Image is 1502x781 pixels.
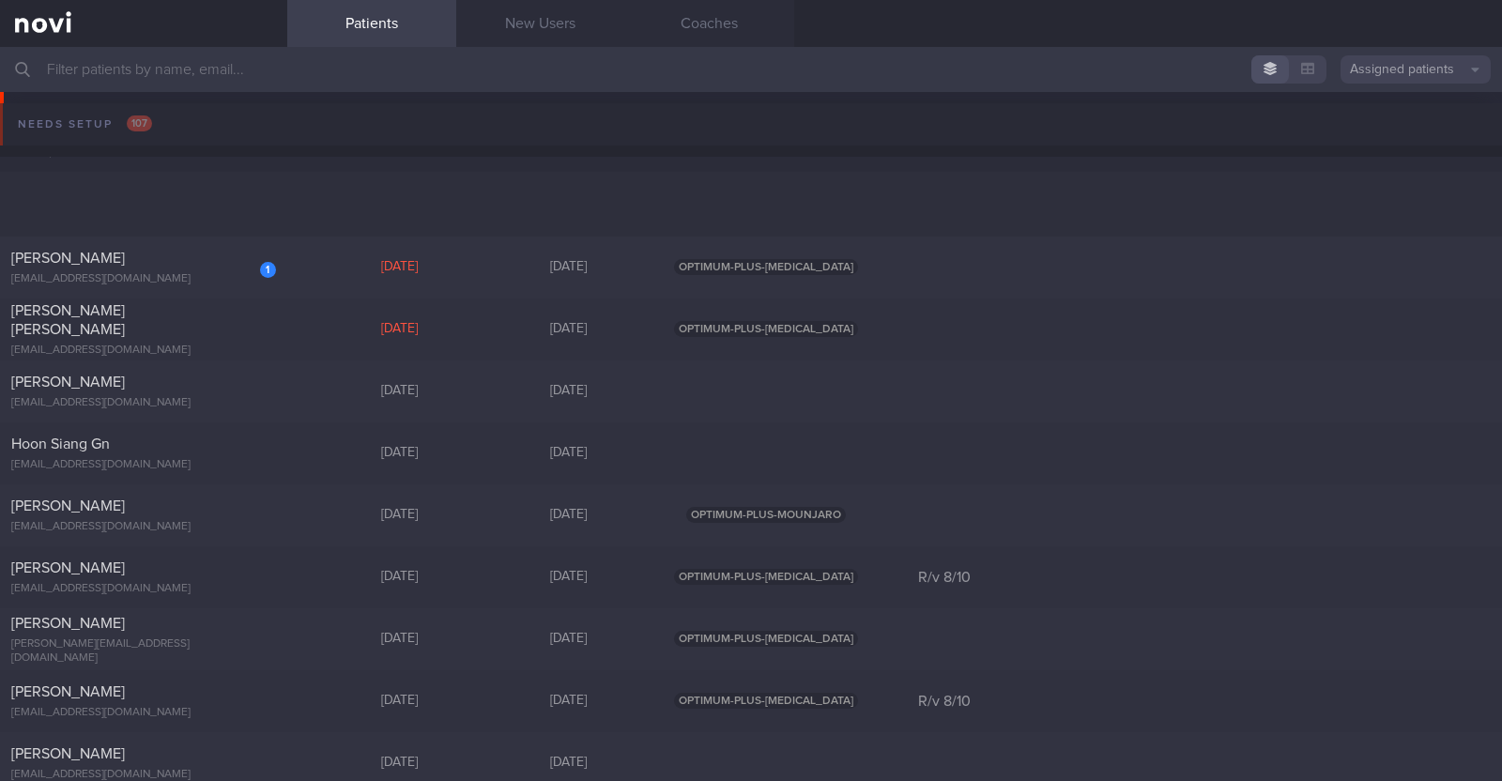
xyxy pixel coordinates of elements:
button: Assigned patients [1341,55,1491,84]
div: [DATE] [315,383,484,400]
div: [DATE] [484,631,653,648]
div: R/v 8/10 [907,692,1502,711]
span: [PERSON_NAME] [11,251,125,266]
span: [PERSON_NAME] [11,746,125,761]
span: OPTIMUM-PLUS-MOUNJARO [686,507,846,523]
span: [PERSON_NAME] [PERSON_NAME] [11,303,125,337]
span: [PERSON_NAME] [11,375,125,390]
div: [DATE] [315,693,484,710]
div: [DATE] [315,507,484,524]
div: [DATE] [484,569,653,586]
div: [DATE] [484,507,653,524]
div: [EMAIL_ADDRESS][DOMAIN_NAME] [11,272,276,286]
span: OPTIMUM-PLUS-[MEDICAL_DATA] [674,693,858,709]
div: [DATE] [315,631,484,648]
div: [EMAIL_ADDRESS][DOMAIN_NAME] [11,396,276,410]
span: Hoon Siang Gn [11,436,110,452]
div: [EMAIL_ADDRESS][DOMAIN_NAME] [11,582,276,596]
span: OPTIMUM-PLUS-[MEDICAL_DATA] [674,631,858,647]
span: OPTIMUM-PLUS-[MEDICAL_DATA] [674,321,858,337]
div: [EMAIL_ADDRESS][DOMAIN_NAME] [11,706,276,720]
div: [PERSON_NAME][EMAIL_ADDRESS][DOMAIN_NAME] [11,637,276,666]
div: [DATE] [315,569,484,586]
span: [PERSON_NAME] [11,684,125,699]
span: 107 [127,115,152,131]
div: [DATE] [484,383,653,400]
div: [DATE] [315,445,484,462]
div: [DATE] [484,259,653,276]
span: OPTIMUM-PLUS-[MEDICAL_DATA] [674,569,858,585]
div: [DATE] [484,321,653,338]
div: [DATE] [484,445,653,462]
div: [DATE] [484,755,653,772]
span: [PERSON_NAME] [11,560,125,575]
div: [EMAIL_ADDRESS][DOMAIN_NAME] [11,520,276,534]
div: [EMAIL_ADDRESS][DOMAIN_NAME] [11,344,276,358]
div: [DATE] [315,259,484,276]
div: Needs setup [13,112,157,137]
span: [PERSON_NAME] [11,498,125,513]
span: OPTIMUM-PLUS-[MEDICAL_DATA] [674,259,858,275]
span: [PERSON_NAME] [11,616,125,631]
div: [EMAIL_ADDRESS][DOMAIN_NAME] [11,458,276,472]
div: [DATE] [484,693,653,710]
div: 1 [260,262,276,278]
div: R/v 8/10 [907,568,1502,587]
div: [DATE] [315,755,484,772]
div: [DATE] [315,321,484,338]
